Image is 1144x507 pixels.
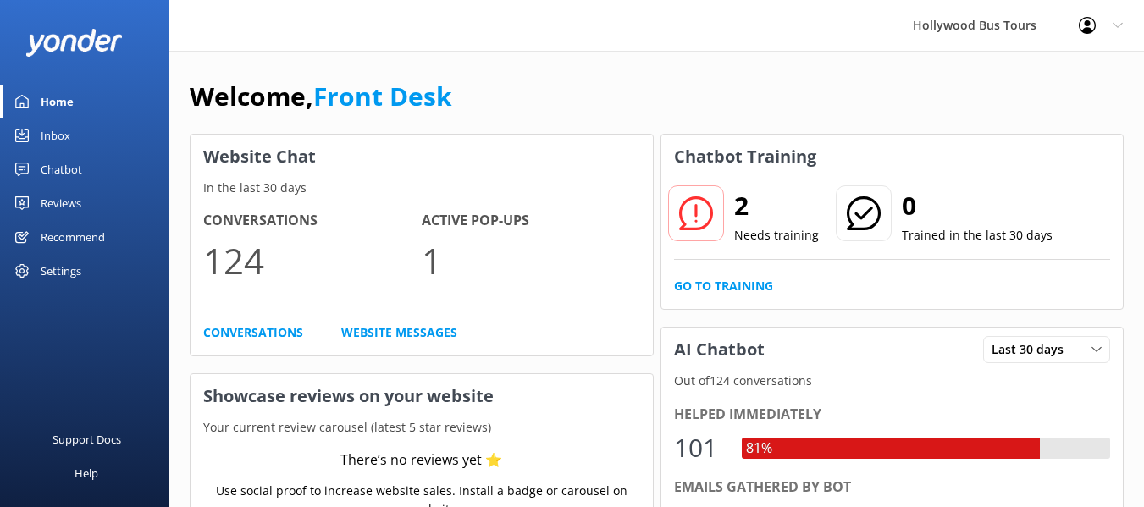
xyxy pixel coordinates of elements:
[661,372,1124,390] p: Out of 124 conversations
[203,323,303,342] a: Conversations
[41,85,74,118] div: Home
[734,185,819,226] h2: 2
[422,232,640,289] p: 1
[191,179,653,197] p: In the last 30 days
[190,76,452,117] h1: Welcome,
[191,374,653,418] h3: Showcase reviews on your website
[313,79,452,113] a: Front Desk
[203,210,422,232] h4: Conversations
[41,254,81,288] div: Settings
[674,477,1111,499] div: Emails gathered by bot
[41,152,82,186] div: Chatbot
[75,456,98,490] div: Help
[661,328,777,372] h3: AI Chatbot
[734,226,819,245] p: Needs training
[742,438,776,460] div: 81%
[41,118,70,152] div: Inbox
[674,427,725,468] div: 101
[341,323,457,342] a: Website Messages
[902,226,1053,245] p: Trained in the last 30 days
[674,277,773,295] a: Go to Training
[674,404,1111,426] div: Helped immediately
[203,232,422,289] p: 124
[41,220,105,254] div: Recommend
[661,135,829,179] h3: Chatbot Training
[41,186,81,220] div: Reviews
[191,135,653,179] h3: Website Chat
[53,422,121,456] div: Support Docs
[992,340,1074,359] span: Last 30 days
[340,449,502,471] div: There’s no reviews yet ⭐
[25,29,123,57] img: yonder-white-logo.png
[191,418,653,437] p: Your current review carousel (latest 5 star reviews)
[422,210,640,232] h4: Active Pop-ups
[902,185,1053,226] h2: 0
